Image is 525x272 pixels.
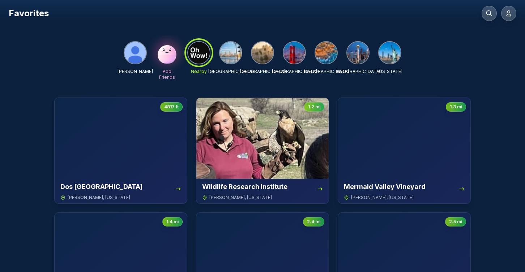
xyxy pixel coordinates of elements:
[124,42,146,64] img: Matthew Miller
[202,182,287,192] h3: Wildlife Research Institute
[166,219,179,225] span: 1.4 mi
[155,69,179,80] p: Add Friends
[191,69,207,74] p: Nearby
[347,42,369,64] img: Seattle
[68,195,130,200] span: [PERSON_NAME] , [US_STATE]
[304,69,349,74] p: [GEOGRAPHIC_DATA]
[209,195,272,200] span: [PERSON_NAME] , [US_STATE]
[307,219,320,225] span: 2.4 mi
[377,69,402,74] p: [US_STATE]
[338,98,470,179] img: Mermaid Valley Vineyard
[336,69,381,74] p: [GEOGRAPHIC_DATA]
[308,104,320,110] span: 1.2 mi
[164,104,179,110] span: 4817 ft
[155,41,179,64] img: Add Friends
[252,42,273,64] img: Los Angeles
[344,182,426,192] h3: Mermaid Valley Vineyard
[240,69,285,74] p: [GEOGRAPHIC_DATA]
[60,182,142,192] h3: Dos [GEOGRAPHIC_DATA]
[283,42,305,64] img: San Francisco
[220,42,242,64] img: San Diego
[55,98,187,179] img: Dos Picos County Park
[272,69,317,74] p: [GEOGRAPHIC_DATA]
[450,104,462,110] span: 1.3 mi
[208,69,253,74] p: [GEOGRAPHIC_DATA]
[118,69,153,74] p: [PERSON_NAME]
[196,98,329,179] img: Wildlife Research Institute
[351,195,414,200] span: [PERSON_NAME] , [US_STATE]
[379,42,401,64] img: New York
[449,219,462,225] span: 2.5 mi
[9,8,49,19] h1: Favorites
[315,42,337,64] img: Orange County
